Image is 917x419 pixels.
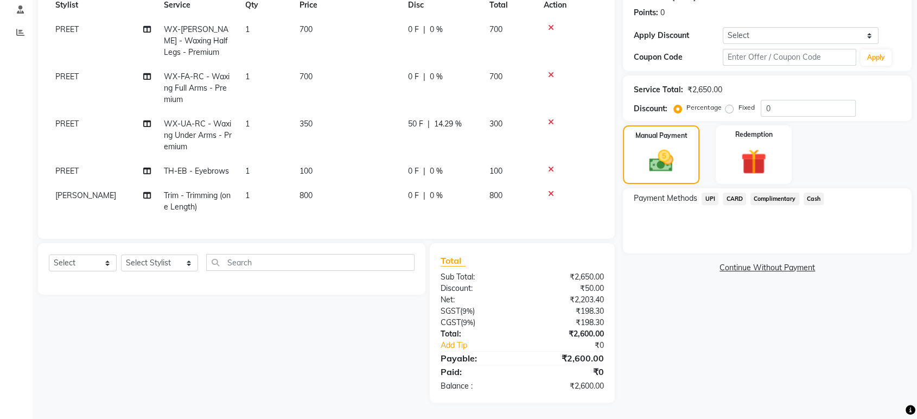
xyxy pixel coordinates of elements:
[55,166,79,176] span: PREET
[430,190,443,201] span: 0 %
[441,318,461,327] span: CGST
[245,166,250,176] span: 1
[55,191,116,200] span: [PERSON_NAME]
[634,30,723,41] div: Apply Discount
[641,147,680,175] img: _cash.svg
[523,294,613,306] div: ₹2,203.40
[430,166,443,177] span: 0 %
[55,119,79,129] span: PREET
[441,255,466,266] span: Total
[738,103,754,112] label: Fixed
[634,103,667,115] div: Discount:
[733,146,774,177] img: _gift.svg
[300,166,313,176] span: 100
[634,84,683,96] div: Service Total:
[408,71,419,82] span: 0 F
[523,380,613,392] div: ₹2,600.00
[164,72,230,104] span: WX-FA-RC - Waxing Full Arms - Premium
[164,24,228,57] span: WX-[PERSON_NAME] - Waxing Half Legs - Premium
[245,119,250,129] span: 1
[702,193,718,205] span: UPI
[408,190,419,201] span: 0 F
[634,52,723,63] div: Coupon Code
[300,119,313,129] span: 350
[432,294,523,306] div: Net:
[523,271,613,283] div: ₹2,650.00
[660,7,665,18] div: 0
[432,317,523,328] div: ( )
[423,71,425,82] span: |
[523,317,613,328] div: ₹198.30
[634,193,697,204] span: Payment Methods
[537,340,612,351] div: ₹0
[489,72,502,81] span: 700
[432,365,523,378] div: Paid:
[300,191,313,200] span: 800
[462,307,473,315] span: 9%
[687,84,722,96] div: ₹2,650.00
[408,166,419,177] span: 0 F
[432,352,523,365] div: Payable:
[723,193,746,205] span: CARD
[432,306,523,317] div: ( )
[750,193,799,205] span: Complimentary
[206,254,414,271] input: Search
[164,166,229,176] span: TH-EB - Eyebrows
[634,7,658,18] div: Points:
[489,191,502,200] span: 800
[735,130,772,139] label: Redemption
[430,71,443,82] span: 0 %
[432,380,523,392] div: Balance :
[804,193,824,205] span: Cash
[423,166,425,177] span: |
[245,24,250,34] span: 1
[423,190,425,201] span: |
[635,131,687,141] label: Manual Payment
[432,340,537,351] a: Add Tip
[423,24,425,35] span: |
[489,119,502,129] span: 300
[723,49,856,66] input: Enter Offer / Coupon Code
[686,103,721,112] label: Percentage
[523,365,613,378] div: ₹0
[625,262,909,274] a: Continue Without Payment
[523,283,613,294] div: ₹50.00
[245,72,250,81] span: 1
[408,24,419,35] span: 0 F
[489,24,502,34] span: 700
[428,118,430,130] span: |
[55,24,79,34] span: PREET
[408,118,423,130] span: 50 F
[300,72,313,81] span: 700
[432,283,523,294] div: Discount:
[432,328,523,340] div: Total:
[523,352,613,365] div: ₹2,600.00
[245,191,250,200] span: 1
[300,24,313,34] span: 700
[523,306,613,317] div: ₹198.30
[489,166,502,176] span: 100
[432,271,523,283] div: Sub Total:
[861,49,891,66] button: Apply
[463,318,473,327] span: 9%
[523,328,613,340] div: ₹2,600.00
[164,191,231,212] span: Trim - Trimming (one Length)
[441,306,460,316] span: SGST
[430,24,443,35] span: 0 %
[55,72,79,81] span: PREET
[164,119,232,151] span: WX-UA-RC - Waxing Under Arms - Premium
[434,118,462,130] span: 14.29 %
